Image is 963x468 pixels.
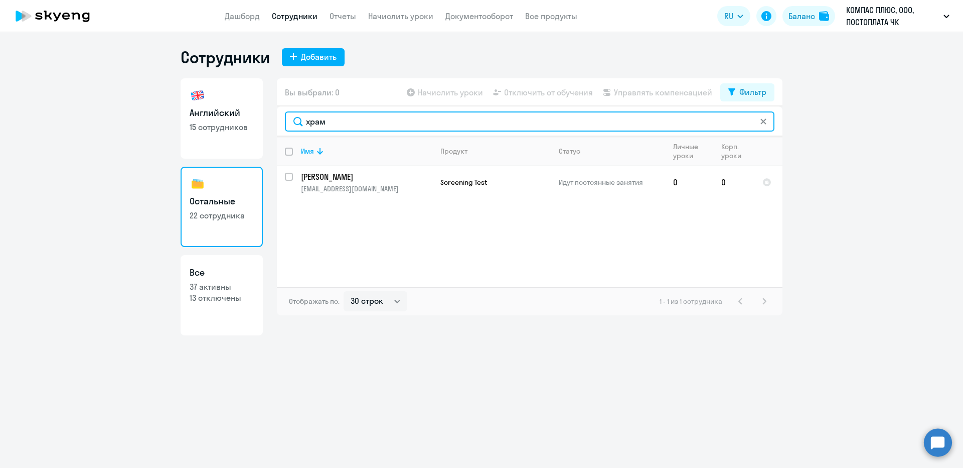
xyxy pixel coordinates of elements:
[739,86,766,98] div: Фильтр
[285,111,774,132] input: Поиск по имени, email, продукту или статусу
[788,10,815,22] div: Баланс
[559,178,665,187] p: Идут постоянные занятия
[272,11,317,21] a: Сотрудники
[225,11,260,21] a: Дашборд
[190,292,254,303] p: 13 отключены
[190,266,254,279] h3: Все
[301,184,432,193] p: [EMAIL_ADDRESS][DOMAIN_NAME]
[285,86,340,98] span: Вы выбрали: 0
[190,106,254,120] h3: Английский
[713,166,754,199] td: 0
[190,176,206,192] img: others
[301,51,337,63] div: Добавить
[181,78,263,159] a: Английский15 сотрудников
[525,11,577,21] a: Все продукты
[665,166,713,199] td: 0
[181,255,263,335] a: Все37 активны13 отключены
[717,6,750,26] button: RU
[720,83,774,101] button: Фильтр
[559,147,580,156] div: Статус
[721,142,747,160] div: Корп. уроки
[190,122,254,133] p: 15 сотрудников
[301,171,432,182] p: [PERSON_NAME]
[190,281,254,292] p: 37 активны
[782,6,835,26] button: Балансbalance
[445,11,513,21] a: Документооборот
[819,11,829,21] img: balance
[724,10,733,22] span: RU
[301,171,432,193] a: [PERSON_NAME][EMAIL_ADDRESS][DOMAIN_NAME]
[440,147,550,156] div: Продукт
[721,142,754,160] div: Корп. уроки
[440,147,467,156] div: Продукт
[841,4,954,28] button: КОМПАС ПЛЮС, ООО, ПОСТОПЛАТА ЧК
[181,167,263,247] a: Остальные22 сотрудника
[440,178,487,187] span: Screening Test
[301,147,314,156] div: Имя
[846,4,939,28] p: КОМПАС ПЛЮС, ООО, ПОСТОПЛАТА ЧК
[289,297,340,306] span: Отображать по:
[368,11,433,21] a: Начислить уроки
[181,47,270,67] h1: Сотрудники
[190,210,254,221] p: 22 сотрудника
[673,142,713,160] div: Личные уроки
[301,147,432,156] div: Имя
[190,87,206,103] img: english
[282,48,345,66] button: Добавить
[330,11,356,21] a: Отчеты
[559,147,665,156] div: Статус
[673,142,706,160] div: Личные уроки
[190,195,254,208] h3: Остальные
[660,297,722,306] span: 1 - 1 из 1 сотрудника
